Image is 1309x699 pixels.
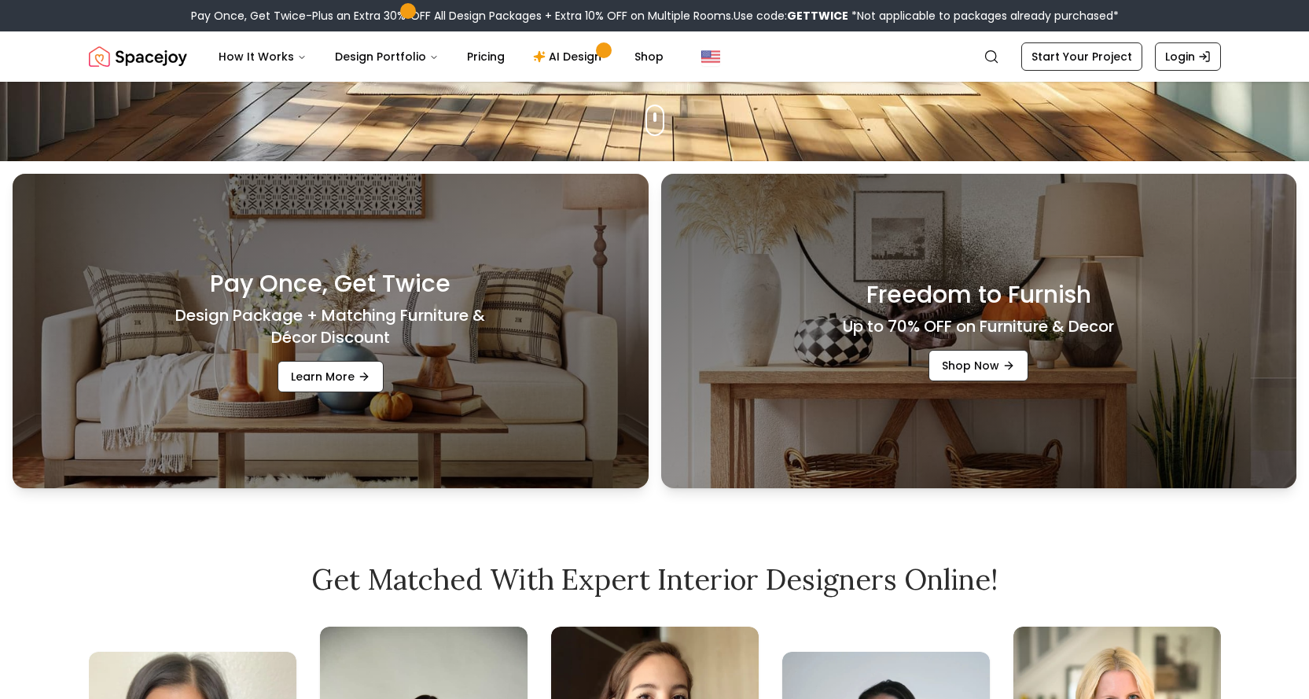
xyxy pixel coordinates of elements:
[622,41,676,72] a: Shop
[210,270,450,298] h3: Pay Once, Get Twice
[191,8,1119,24] div: Pay Once, Get Twice-Plus an Extra 30% OFF All Design Packages + Extra 10% OFF on Multiple Rooms.
[278,361,384,392] a: Learn More
[734,8,848,24] span: Use code:
[154,304,506,348] h4: Design Package + Matching Furniture & Décor Discount
[454,41,517,72] a: Pricing
[928,350,1028,381] a: Shop Now
[787,8,848,24] b: GETTWICE
[89,41,187,72] img: Spacejoy Logo
[206,41,676,72] nav: Main
[89,31,1221,82] nav: Global
[89,41,187,72] a: Spacejoy
[848,8,1119,24] span: *Not applicable to packages already purchased*
[866,281,1091,309] h3: Freedom to Furnish
[520,41,619,72] a: AI Design
[206,41,319,72] button: How It Works
[1021,42,1142,71] a: Start Your Project
[1155,42,1221,71] a: Login
[843,315,1114,337] h4: Up to 70% OFF on Furniture & Decor
[701,47,720,66] img: United States
[89,564,1221,595] h2: Get Matched with Expert Interior Designers Online!
[322,41,451,72] button: Design Portfolio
